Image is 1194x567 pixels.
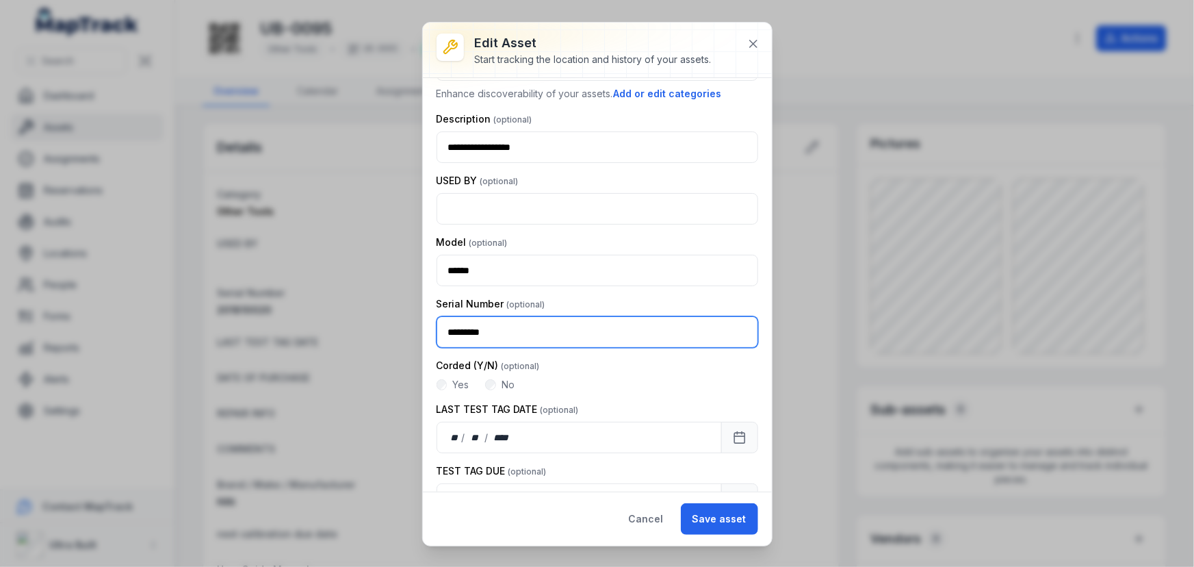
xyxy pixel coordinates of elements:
label: Description [437,112,532,126]
label: Yes [452,378,469,392]
div: / [461,431,466,444]
div: year, [489,431,515,444]
label: No [502,378,515,392]
label: TEST TAG DUE [437,464,547,478]
h3: Edit asset [475,34,712,53]
label: Corded (Y/N) [437,359,540,373]
div: Start tracking the location and history of your assets. [475,53,712,66]
label: USED BY [437,174,519,188]
label: Serial Number [437,297,545,311]
p: Enhance discoverability of your assets. [437,86,758,101]
button: Calendar [721,422,758,453]
div: month, [466,431,484,444]
button: Add or edit categories [613,86,723,101]
div: day, [448,431,462,444]
div: / [484,431,489,444]
button: Save asset [681,503,758,535]
label: LAST TEST TAG DATE [437,403,579,416]
label: Model [437,236,508,249]
button: Calendar [721,483,758,515]
button: Cancel [617,503,675,535]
